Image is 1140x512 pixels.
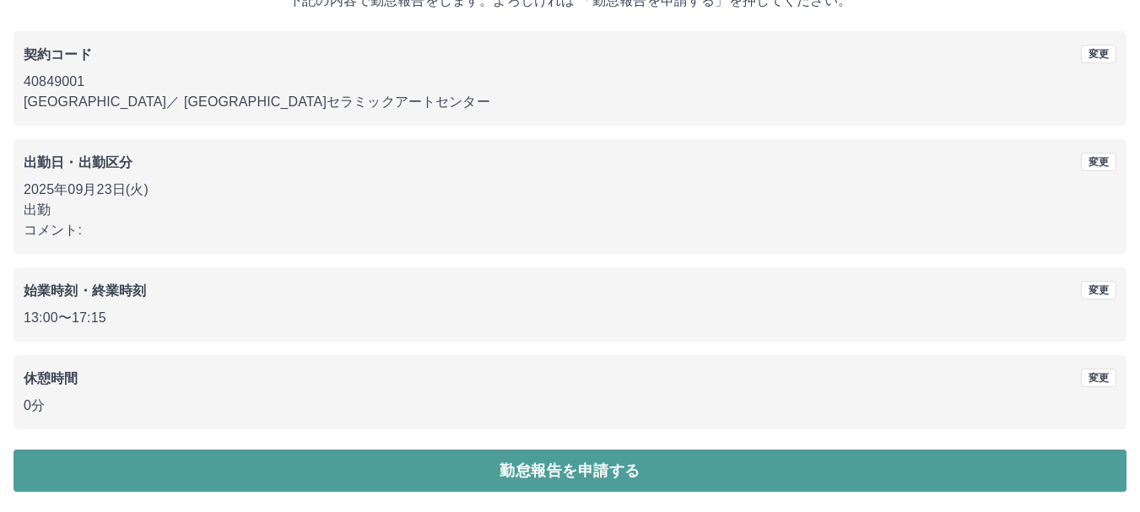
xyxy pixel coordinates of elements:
p: [GEOGRAPHIC_DATA] ／ [GEOGRAPHIC_DATA]セラミックアートセンター [24,92,1116,112]
p: 2025年09月23日(火) [24,180,1116,200]
button: 変更 [1081,369,1116,387]
b: 出勤日・出勤区分 [24,155,132,170]
b: 契約コード [24,47,92,62]
button: 変更 [1081,45,1116,63]
p: 出勤 [24,200,1116,220]
button: 勤怠報告を申請する [14,450,1126,492]
p: コメント: [24,220,1116,240]
b: 休憩時間 [24,371,78,385]
p: 0分 [24,396,1116,416]
button: 変更 [1081,281,1116,299]
b: 始業時刻・終業時刻 [24,283,146,298]
button: 変更 [1081,153,1116,171]
p: 40849001 [24,72,1116,92]
p: 13:00 〜 17:15 [24,308,1116,328]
